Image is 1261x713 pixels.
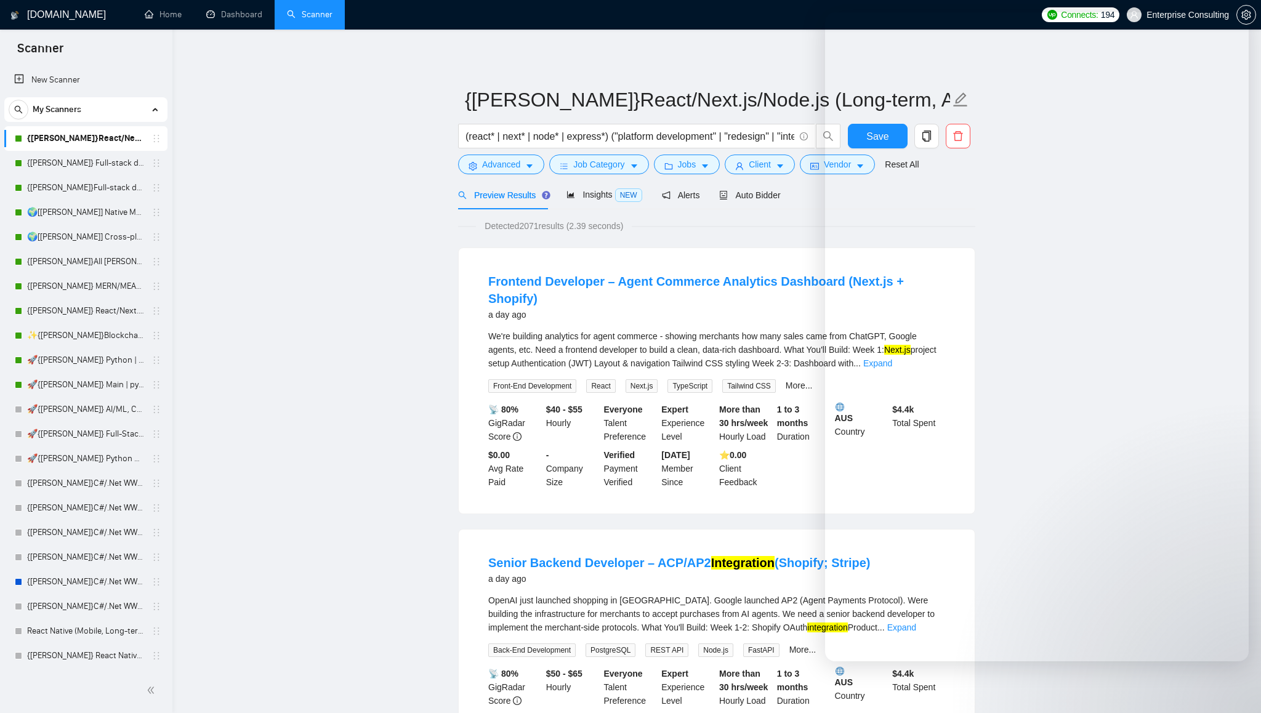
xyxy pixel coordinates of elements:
div: Avg Rate Paid [486,448,544,489]
span: notification [662,191,671,199]
b: Everyone [604,405,643,414]
span: Detected 2071 results (2.39 seconds) [476,219,632,233]
span: Next.js [626,379,658,393]
a: New Scanner [14,68,158,92]
input: Scanner name... [465,84,950,115]
iframe: Intercom live chat [1219,671,1249,701]
a: {[PERSON_NAME]}C#/.Net WW - best match (not preferred location) [27,496,144,520]
input: Search Freelance Jobs... [465,129,794,144]
span: holder [151,207,161,217]
button: settingAdvancedcaret-down [458,155,544,174]
b: $ 4.4k [892,669,914,679]
b: Verified [604,450,635,460]
span: holder [151,232,161,242]
span: PostgreSQL [586,643,635,657]
span: 194 [1101,8,1114,22]
span: holder [151,134,161,143]
b: 1 to 3 months [777,405,808,428]
b: AUS [835,667,888,687]
b: 📡 80% [488,405,518,414]
span: caret-down [776,161,784,171]
div: GigRadar Score [486,667,544,707]
div: Experience Level [659,667,717,707]
span: Tailwind CSS [722,379,776,393]
span: bars [560,161,568,171]
b: Everyone [604,669,643,679]
div: Talent Preference [602,667,659,707]
a: 🚀{[PERSON_NAME]} Full-Stack Python (Backend + Frontend) [27,422,144,446]
span: Back-End Development [488,643,576,657]
img: 🌐 [836,667,844,675]
div: Tooltip anchor [541,190,552,201]
span: folder [664,161,673,171]
div: Hourly Load [717,667,775,707]
a: 🚀{[PERSON_NAME]} Python AI/ML Integrations [27,446,144,471]
span: idcard [810,161,819,171]
span: Insights [566,190,642,199]
b: $40 - $55 [546,405,582,414]
a: {[PERSON_NAME]} React Native (Mobile, Long-term) [27,643,144,668]
div: a day ago [488,571,871,586]
a: 🚀{[PERSON_NAME]} Python | Django | AI / [27,348,144,373]
a: {[PERSON_NAME]}C#/.Net WW - best match (0 spent, not preferred location) [27,594,144,619]
span: holder [151,651,161,661]
a: ✨{[PERSON_NAME]}Blockchain WW [27,323,144,348]
a: setting [1236,10,1256,20]
span: Job Category [573,158,624,171]
b: Expert [661,405,688,414]
b: 1 to 3 months [777,669,808,692]
div: Duration [775,403,832,443]
button: search [816,124,840,148]
span: Node.js [698,643,733,657]
a: {[PERSON_NAME]}C#/.Net WW - best match [27,471,144,496]
div: Country [832,667,890,707]
mark: Integration [711,556,775,570]
span: holder [151,183,161,193]
span: setting [1237,10,1255,20]
a: {[PERSON_NAME]}Full-stack devs WW (<1 month) - pain point [27,175,144,200]
a: 🚀{[PERSON_NAME]} AI/ML, Custom Models, and LLM Development [27,397,144,422]
img: upwork-logo.png [1047,10,1057,20]
span: user [735,161,744,171]
span: Scanner [7,39,73,65]
div: Hourly Load [717,403,775,443]
a: 🌍[[PERSON_NAME]] Cross-platform Mobile WW [27,225,144,249]
span: caret-down [701,161,709,171]
span: holder [151,478,161,488]
b: More than 30 hrs/week [719,405,768,428]
b: - [546,450,549,460]
a: {[PERSON_NAME]}React/Next.js/Node.js (Long-term, All Niches) [27,126,144,151]
span: holder [151,331,161,340]
span: Auto Bidder [719,190,780,200]
span: Connects: [1061,8,1098,22]
a: Senior Backend Developer – ACP/AP2Integration(Shopify; Stripe) [488,556,871,570]
span: Client [749,158,771,171]
a: homeHome [145,9,182,20]
div: Talent Preference [602,403,659,443]
span: holder [151,355,161,365]
div: We're building analytics for agent commerce - showing merchants how many sales came from ChatGPT,... [488,329,945,370]
span: REST API [645,643,688,657]
b: Expert [661,669,688,679]
span: holder [151,306,161,316]
span: caret-down [525,161,534,171]
a: More... [789,645,816,655]
b: 📡 80% [488,669,518,679]
div: Hourly [544,403,602,443]
a: 🌍[[PERSON_NAME]] Native Mobile WW [27,200,144,225]
a: {[PERSON_NAME]} MERN/MEAN (Enterprise & SaaS) [27,274,144,299]
div: Payment Verified [602,448,659,489]
div: Total Spent [890,667,948,707]
mark: integration [807,622,847,632]
span: info-circle [513,696,522,705]
div: Member Since [659,448,717,489]
a: searchScanner [287,9,332,20]
button: search [9,100,28,119]
span: holder [151,528,161,538]
b: ⭐️ 0.00 [719,450,746,460]
a: Frontend Developer – Agent Commerce Analytics Dashboard (Next.js + Shopify) [488,275,904,305]
span: Front-End Development [488,379,576,393]
span: holder [151,503,161,513]
div: Client Feedback [717,448,775,489]
span: FastAPI [743,643,780,657]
